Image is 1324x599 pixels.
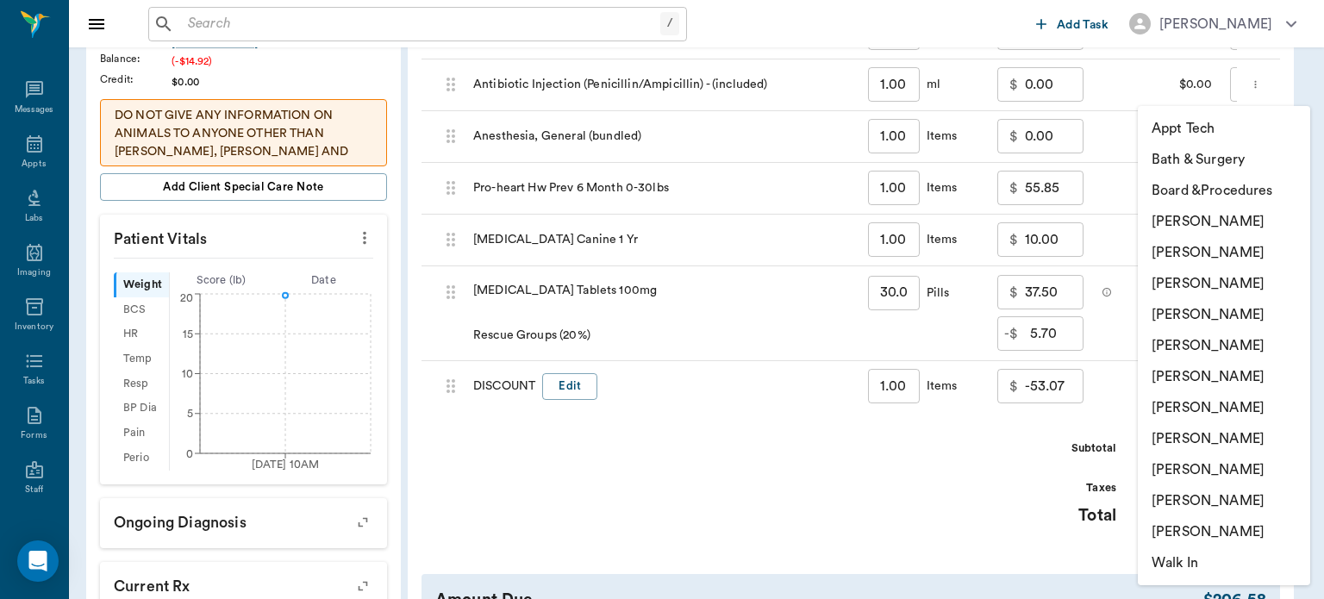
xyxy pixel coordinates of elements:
li: [PERSON_NAME] [1138,485,1310,516]
li: [PERSON_NAME] [1138,516,1310,547]
li: [PERSON_NAME] [1138,268,1310,299]
li: Board &Procedures [1138,175,1310,206]
li: [PERSON_NAME] [1138,206,1310,237]
div: Open Intercom Messenger [17,540,59,582]
li: [PERSON_NAME] [1138,423,1310,454]
li: [PERSON_NAME] [1138,361,1310,392]
li: Walk In [1138,547,1310,578]
li: [PERSON_NAME] [1138,330,1310,361]
li: [PERSON_NAME] [1138,237,1310,268]
li: [PERSON_NAME] [1138,299,1310,330]
li: [PERSON_NAME] [1138,392,1310,423]
li: Appt Tech [1138,113,1310,144]
li: [PERSON_NAME] [1138,454,1310,485]
li: Bath & Surgery [1138,144,1310,175]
